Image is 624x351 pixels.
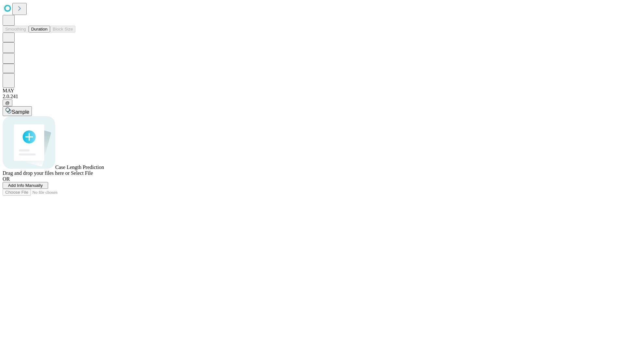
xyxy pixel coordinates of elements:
[71,170,93,176] span: Select File
[3,88,621,94] div: MAY
[3,176,10,182] span: OR
[3,94,621,99] div: 2.0.241
[5,100,10,105] span: @
[50,26,75,32] button: Block Size
[3,26,29,32] button: Smoothing
[3,99,12,106] button: @
[3,106,32,116] button: Sample
[29,26,50,32] button: Duration
[8,183,43,188] span: Add Info Manually
[3,182,48,189] button: Add Info Manually
[12,109,29,115] span: Sample
[55,164,104,170] span: Case Length Prediction
[3,170,70,176] span: Drag and drop your files here or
